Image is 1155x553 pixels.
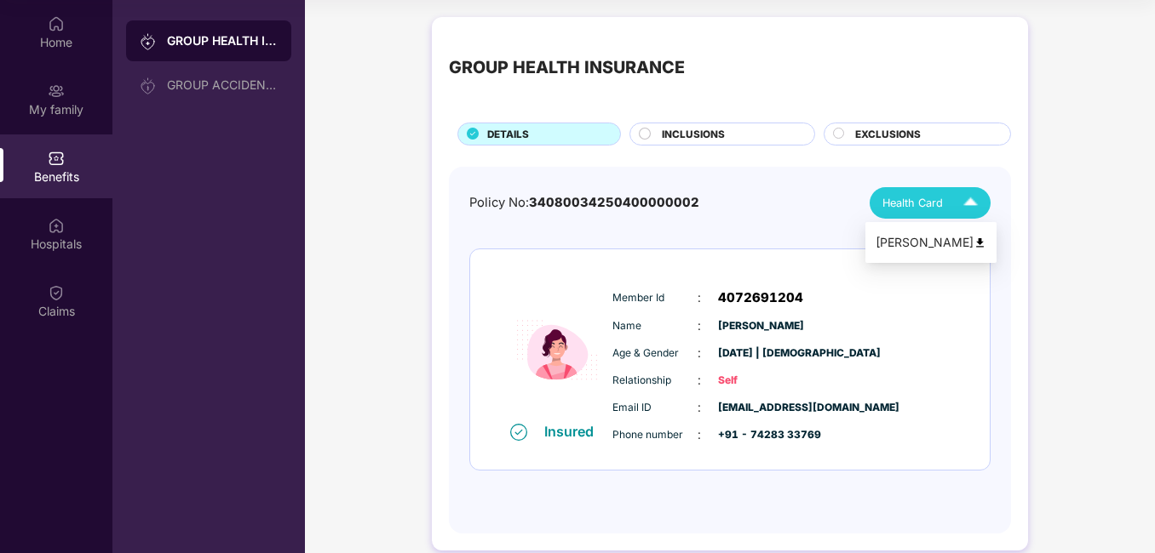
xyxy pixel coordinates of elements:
span: DETAILS [487,127,529,142]
div: [PERSON_NAME] [876,233,986,252]
span: : [698,344,701,362]
img: svg+xml;base64,PHN2ZyBpZD0iQ2xhaW0iIHhtbG5zPSJodHRwOi8vd3d3LnczLm9yZy8yMDAwL3N2ZyIgd2lkdGg9IjIwIi... [48,284,65,301]
img: icon [506,278,608,422]
img: svg+xml;base64,PHN2ZyB3aWR0aD0iMjAiIGhlaWdodD0iMjAiIHZpZXdCb3g9IjAgMCAyMCAyMCIgZmlsbD0ibm9uZSIgeG... [140,33,157,50]
span: Health Card [882,195,943,212]
span: Relationship [612,373,698,389]
span: EXCLUSIONS [855,127,921,142]
span: +91 - 74283 33769 [718,427,803,443]
span: Age & Gender [612,345,698,362]
span: : [698,425,701,444]
span: Name [612,318,698,334]
span: 4072691204 [718,288,803,308]
img: svg+xml;base64,PHN2ZyB3aWR0aD0iMjAiIGhlaWdodD0iMjAiIHZpZXdCb3g9IjAgMCAyMCAyMCIgZmlsbD0ibm9uZSIgeG... [140,77,157,94]
div: GROUP ACCIDENTAL INSURANCE [167,78,278,92]
div: GROUP HEALTH INSURANCE [449,54,685,81]
div: GROUP HEALTH INSURANCE [167,32,278,49]
img: svg+xml;base64,PHN2ZyBpZD0iSG9tZSIgeG1sbnM9Imh0dHA6Ly93d3cudzMub3JnLzIwMDAvc3ZnIiB3aWR0aD0iMjAiIG... [48,15,65,32]
img: svg+xml;base64,PHN2ZyB4bWxucz0iaHR0cDovL3d3dy53My5vcmcvMjAwMC9zdmciIHdpZHRoPSI0OCIgaGVpZ2h0PSI0OC... [974,237,986,249]
img: svg+xml;base64,PHN2ZyBpZD0iQmVuZWZpdHMiIHhtbG5zPSJodHRwOi8vd3d3LnczLm9yZy8yMDAwL3N2ZyIgd2lkdGg9Ij... [48,150,65,167]
span: : [698,288,701,307]
img: Icuh8uwCUCF+XjCZyLQsAKiDCM9HiE6CMYmKQaPGkZKaA32CAAACiQcFBJY0IsAAAAASUVORK5CYII= [956,188,985,218]
span: Self [718,373,803,389]
button: Health Card [870,187,991,219]
span: Email ID [612,400,698,416]
span: : [698,316,701,335]
div: Insured [544,423,604,440]
span: INCLUSIONS [662,127,725,142]
span: Phone number [612,427,698,443]
span: Member Id [612,290,698,306]
span: : [698,398,701,417]
img: svg+xml;base64,PHN2ZyB3aWR0aD0iMjAiIGhlaWdodD0iMjAiIHZpZXdCb3g9IjAgMCAyMCAyMCIgZmlsbD0ibm9uZSIgeG... [48,83,65,100]
span: [PERSON_NAME] [718,318,803,334]
span: [DATE] | [DEMOGRAPHIC_DATA] [718,345,803,362]
img: svg+xml;base64,PHN2ZyBpZD0iSG9zcGl0YWxzIiB4bWxucz0iaHR0cDovL3d3dy53My5vcmcvMjAwMC9zdmciIHdpZHRoPS... [48,217,65,234]
span: : [698,371,701,390]
span: 34080034250400000002 [529,195,699,210]
div: Policy No: [469,193,699,213]
img: svg+xml;base64,PHN2ZyB4bWxucz0iaHR0cDovL3d3dy53My5vcmcvMjAwMC9zdmciIHdpZHRoPSIxNiIgaGVpZ2h0PSIxNi... [510,424,527,441]
span: [EMAIL_ADDRESS][DOMAIN_NAME] [718,400,803,416]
